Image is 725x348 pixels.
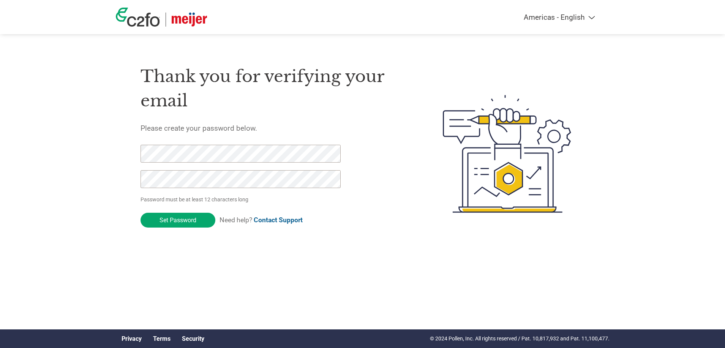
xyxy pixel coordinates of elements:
p: © 2024 Pollen, Inc. All rights reserved / Pat. 10,817,932 and Pat. 11,100,477. [430,335,610,343]
span: Need help? [220,216,303,224]
a: Contact Support [254,216,303,224]
img: Meijer [172,13,207,27]
img: create-password [429,53,585,255]
p: Password must be at least 12 characters long [141,196,343,204]
input: Set Password [141,213,215,228]
img: c2fo logo [116,8,160,27]
h1: Thank you for verifying your email [141,64,407,113]
a: Security [182,335,204,342]
a: Privacy [122,335,142,342]
h5: Please create your password below. [141,124,407,133]
a: Terms [153,335,171,342]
